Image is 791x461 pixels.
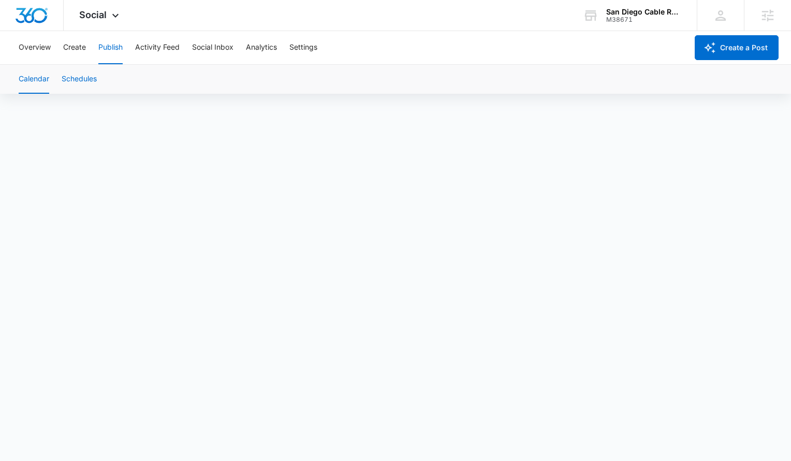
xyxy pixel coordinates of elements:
button: Activity Feed [135,31,180,64]
button: Settings [289,31,317,64]
button: Social Inbox [192,31,233,64]
button: Calendar [19,65,49,94]
div: account id [606,16,682,23]
button: Publish [98,31,123,64]
button: Overview [19,31,51,64]
button: Schedules [62,65,97,94]
div: account name [606,8,682,16]
button: Analytics [246,31,277,64]
span: Social [79,9,107,20]
button: Create [63,31,86,64]
button: Create a Post [695,35,779,60]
